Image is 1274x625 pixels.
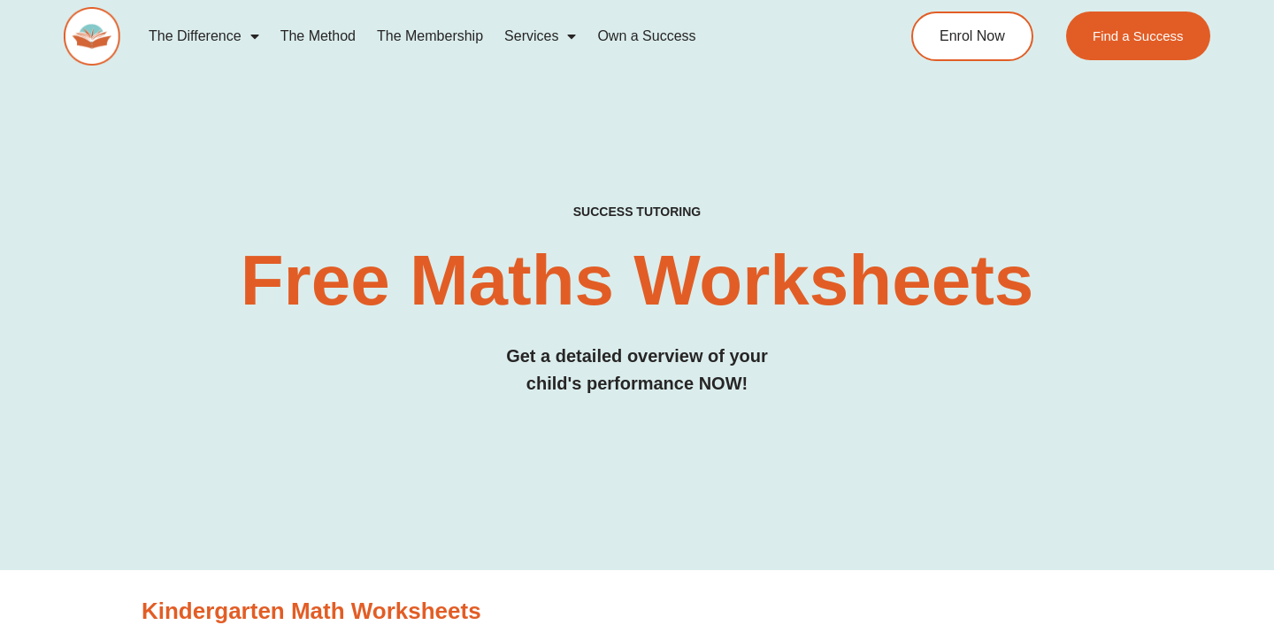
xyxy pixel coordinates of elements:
a: The Difference [138,16,270,57]
nav: Menu [138,16,846,57]
span: Find a Success [1093,29,1184,42]
span: Enrol Now [940,29,1005,43]
h4: SUCCESS TUTORING​ [64,204,1210,220]
a: Own a Success [587,16,706,57]
a: The Membership [366,16,494,57]
h3: Get a detailed overview of your child's performance NOW! [64,343,1210,397]
a: Enrol Now [911,12,1033,61]
a: The Method [270,16,366,57]
a: Find a Success [1066,12,1210,60]
a: Services [494,16,587,57]
h2: Free Maths Worksheets​ [64,245,1210,316]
